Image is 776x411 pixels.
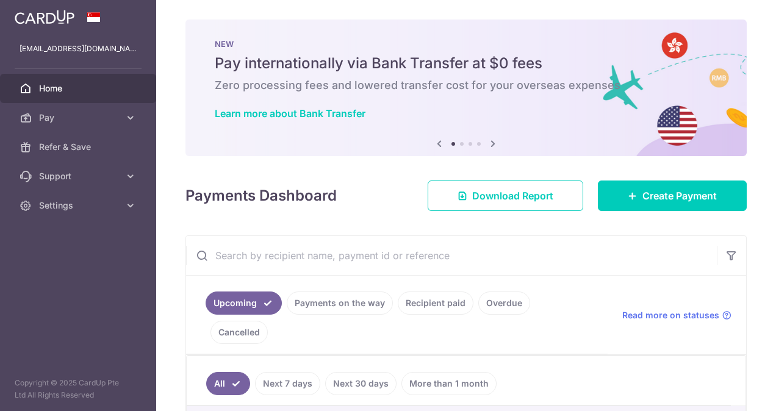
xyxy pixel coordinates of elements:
a: Recipient paid [398,291,473,315]
span: Pay [39,112,120,124]
span: Home [39,82,120,95]
a: More than 1 month [401,372,497,395]
a: Create Payment [598,180,747,211]
h6: Zero processing fees and lowered transfer cost for your overseas expenses [215,78,717,93]
a: Read more on statuses [622,309,731,321]
a: Payments on the way [287,291,393,315]
input: Search by recipient name, payment id or reference [186,236,717,275]
a: Upcoming [206,291,282,315]
p: [EMAIL_ADDRESS][DOMAIN_NAME] [20,43,137,55]
a: Learn more about Bank Transfer [215,107,365,120]
a: Next 30 days [325,372,397,395]
a: Download Report [428,180,583,211]
span: Refer & Save [39,141,120,153]
span: Support [39,170,120,182]
span: Create Payment [642,188,717,203]
span: Read more on statuses [622,309,719,321]
a: Cancelled [210,321,268,344]
h5: Pay internationally via Bank Transfer at $0 fees [215,54,717,73]
img: Bank transfer banner [185,20,747,156]
span: Download Report [472,188,553,203]
span: Settings [39,199,120,212]
a: Overdue [478,291,530,315]
img: CardUp [15,10,74,24]
h4: Payments Dashboard [185,185,337,207]
a: Next 7 days [255,372,320,395]
p: NEW [215,39,717,49]
a: All [206,372,250,395]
